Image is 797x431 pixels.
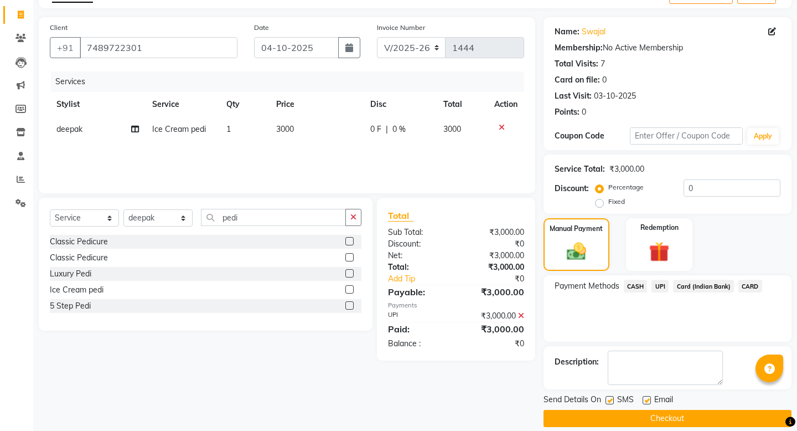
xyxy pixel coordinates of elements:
label: Manual Payment [550,224,603,234]
th: Service [146,92,220,117]
input: Search or Scan [201,209,346,226]
span: 3000 [443,124,461,134]
div: ₹3,000.00 [456,227,532,238]
div: Points: [555,106,579,118]
div: Description: [555,356,599,368]
a: Add Tip [380,273,469,285]
span: Email [654,394,673,408]
div: Payments [388,301,524,310]
div: UPI [380,310,456,322]
div: ₹0 [469,273,532,285]
th: Stylist [50,92,146,117]
span: Total [388,210,413,222]
div: Discount: [555,183,589,194]
span: 0 % [392,124,406,135]
th: Price [270,92,364,117]
input: Enter Offer / Coupon Code [630,127,743,145]
th: Qty [220,92,269,117]
div: Service Total: [555,163,605,175]
img: _gift.svg [643,239,676,265]
label: Redemption [640,223,679,233]
span: Payment Methods [555,280,619,292]
div: ₹3,000.00 [456,285,532,299]
div: ₹0 [456,338,532,350]
button: Checkout [544,410,791,427]
span: CASH [624,280,648,293]
span: 3000 [276,124,294,134]
img: _cash.svg [561,240,592,263]
span: | [386,124,388,135]
label: Date [254,23,269,33]
span: deepak [56,124,82,134]
label: Invoice Number [377,23,425,33]
div: Membership: [555,42,603,54]
div: ₹3,000.00 [456,322,532,336]
div: Coupon Code [555,130,630,142]
div: 0 [582,106,586,118]
div: ₹3,000.00 [456,261,532,273]
span: Send Details On [544,394,601,408]
th: Disc [364,92,437,117]
div: 03-10-2025 [594,90,636,102]
div: 5 Step Pedi [50,300,91,312]
label: Fixed [608,197,625,207]
th: Action [488,92,524,117]
div: 7 [601,58,605,70]
button: +91 [50,37,81,58]
div: Total Visits: [555,58,598,70]
div: Card on file: [555,74,600,86]
span: CARD [738,280,762,293]
div: Paid: [380,322,456,336]
div: Last Visit: [555,90,592,102]
input: Search by Name/Mobile/Email/Code [80,37,237,58]
div: ₹0 [456,238,532,250]
th: Total [437,92,487,117]
div: No Active Membership [555,42,780,54]
span: 0 F [370,124,381,135]
span: Ice Cream pedi [152,124,206,134]
div: Name: [555,26,579,38]
div: ₹3,000.00 [609,163,644,175]
div: Payable: [380,285,456,299]
div: 0 [602,74,607,86]
div: Total: [380,261,456,273]
label: Percentage [608,182,644,192]
div: Balance : [380,338,456,350]
div: Classic Pedicure [50,236,108,248]
div: Discount: [380,238,456,250]
div: Classic Pedicure [50,252,108,264]
a: Swajal [582,26,605,38]
div: Sub Total: [380,227,456,238]
label: Client [50,23,68,33]
span: 1 [226,124,231,134]
div: Luxury Pedi [50,268,91,280]
div: Services [51,71,532,92]
div: ₹3,000.00 [456,310,532,322]
div: Net: [380,250,456,261]
span: UPI [651,280,669,293]
button: Apply [747,128,779,145]
span: SMS [617,394,634,408]
div: ₹3,000.00 [456,250,532,261]
div: Ice Cream pedi [50,284,103,296]
span: Card (Indian Bank) [673,280,734,293]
